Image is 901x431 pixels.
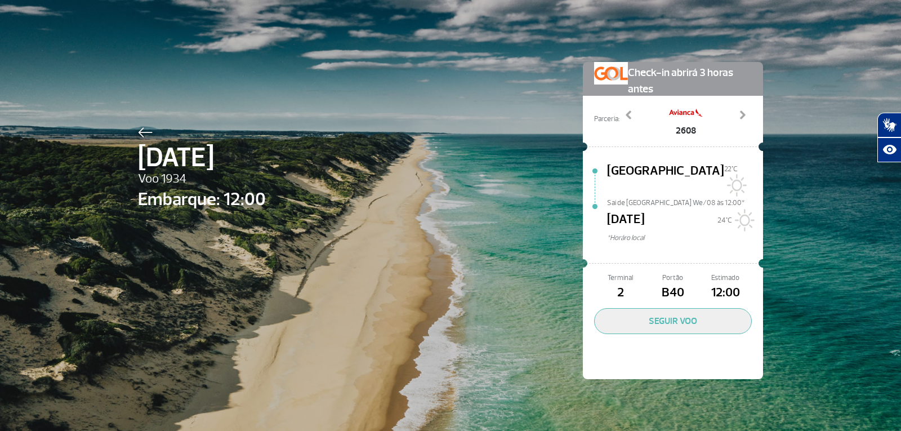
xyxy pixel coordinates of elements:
span: *Horáro local [607,233,763,243]
span: Voo 1934 [138,170,266,189]
span: 12:00 [699,283,752,303]
span: 2608 [669,124,703,137]
span: Terminal [594,273,646,283]
span: [DATE] [138,137,266,178]
span: Embarque: 12:00 [138,186,266,213]
img: Sol [732,209,755,232]
img: Sol [724,174,747,197]
span: 24°C [717,216,732,225]
span: 2 [594,283,646,303]
div: Plugin de acessibilidade da Hand Talk. [877,113,901,162]
span: Estimado [699,273,752,283]
span: B40 [646,283,699,303]
span: 22°C [724,165,738,174]
button: SEGUIR VOO [594,308,752,334]
span: Parceria: [594,114,619,125]
span: [DATE] [607,210,645,233]
span: Portão [646,273,699,283]
button: Abrir recursos assistivos. [877,137,901,162]
span: [GEOGRAPHIC_DATA] [607,162,724,198]
span: Check-in abrirá 3 horas antes [628,62,752,97]
span: Sai de [GEOGRAPHIC_DATA] We/08 às 12:00* [607,198,763,206]
button: Abrir tradutor de língua de sinais. [877,113,901,137]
